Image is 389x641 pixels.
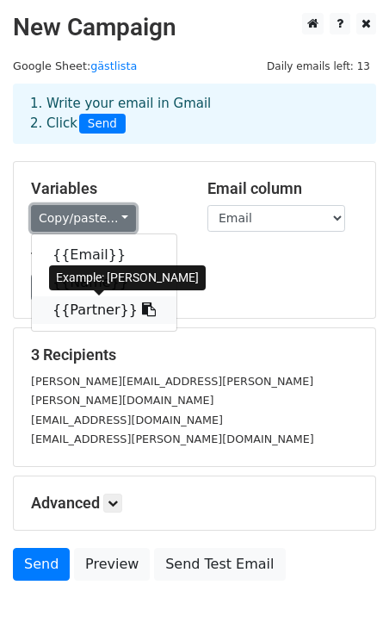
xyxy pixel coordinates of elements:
[32,296,176,324] a: {{Partner}}
[13,59,137,72] small: Google Sheet:
[74,548,150,581] a: Preview
[31,414,223,426] small: [EMAIL_ADDRESS][DOMAIN_NAME]
[154,548,285,581] a: Send Test Email
[49,265,206,290] div: Example: [PERSON_NAME]
[13,13,376,42] h2: New Campaign
[79,114,126,134] span: Send
[32,269,176,296] a: {{Name}}
[31,375,313,408] small: [PERSON_NAME][EMAIL_ADDRESS][PERSON_NAME][PERSON_NAME][DOMAIN_NAME]
[303,558,389,641] div: Chatt-widget
[17,94,372,134] div: 1. Write your email in Gmail 2. Click
[207,179,358,198] h5: Email column
[31,494,358,513] h5: Advanced
[90,59,137,72] a: gästlista
[261,57,376,76] span: Daily emails left: 13
[31,179,182,198] h5: Variables
[31,433,314,445] small: [EMAIL_ADDRESS][PERSON_NAME][DOMAIN_NAME]
[32,241,176,269] a: {{Email}}
[261,59,376,72] a: Daily emails left: 13
[31,205,136,232] a: Copy/paste...
[303,558,389,641] iframe: Chat Widget
[13,548,70,581] a: Send
[31,345,358,364] h5: 3 Recipients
